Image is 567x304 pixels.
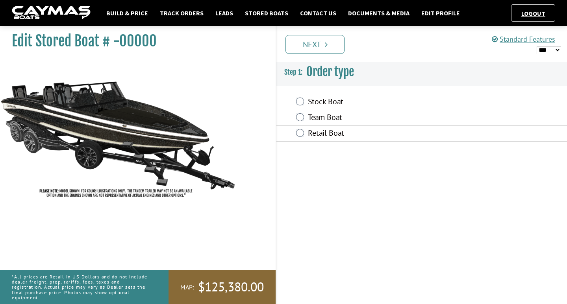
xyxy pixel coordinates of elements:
ul: Pagination [283,34,567,54]
span: MAP: [180,283,194,291]
label: Team Boat [308,112,463,124]
a: Stored Boats [241,8,292,18]
a: Track Orders [156,8,208,18]
a: Edit Profile [417,8,464,18]
a: Logout [517,9,549,17]
label: Stock Boat [308,97,463,108]
a: Documents & Media [344,8,413,18]
a: Build & Price [102,8,152,18]
a: Standard Features [492,35,555,44]
h3: Order type [276,57,567,87]
a: Next [285,35,345,54]
img: caymas-dealer-connect-2ed40d3bc7270c1d8d7ffb4b79bf05adc795679939227970def78ec6f6c03838.gif [12,6,91,20]
a: Leads [211,8,237,18]
p: *All prices are Retail in US Dollars and do not include dealer freight, prep, tariffs, fees, taxe... [12,270,151,304]
a: MAP:$125,380.00 [169,270,276,304]
a: Contact Us [296,8,340,18]
h1: Edit Stored Boat # -00000 [12,32,256,50]
span: $125,380.00 [198,279,264,295]
label: Retail Boat [308,128,463,140]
